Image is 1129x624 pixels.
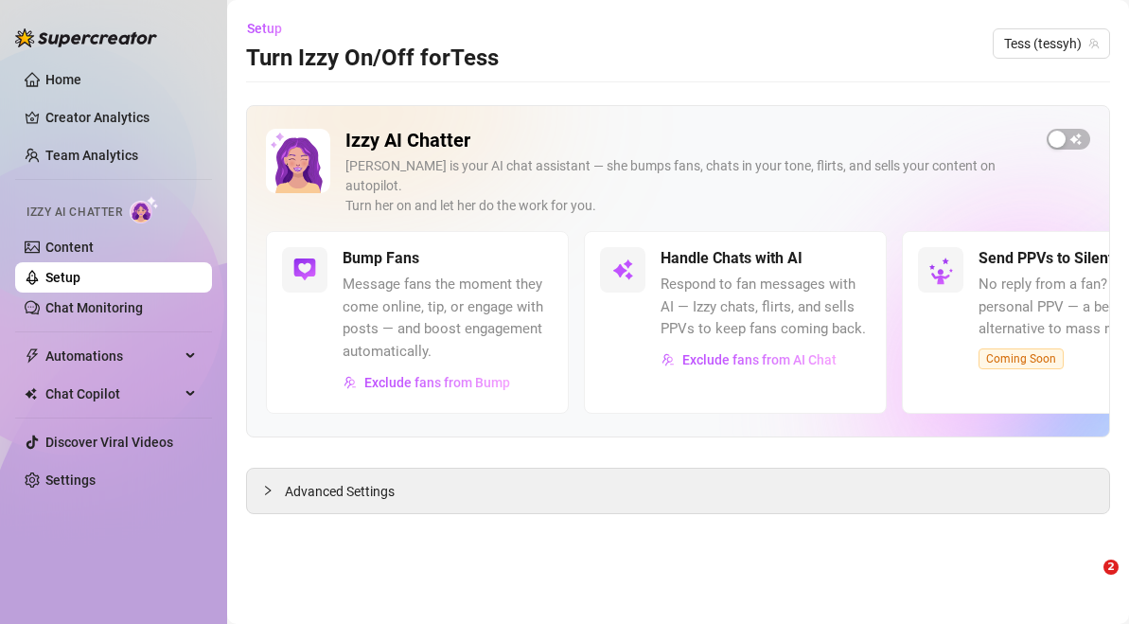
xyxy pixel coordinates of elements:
span: Respond to fan messages with AI — Izzy chats, flirts, and sells PPVs to keep fans coming back. [661,274,871,341]
span: Setup [247,21,282,36]
a: Content [45,240,94,255]
h5: Bump Fans [343,247,419,270]
a: Creator Analytics [45,102,197,133]
div: [PERSON_NAME] is your AI chat assistant — she bumps fans, chats in your tone, flirts, and sells y... [345,156,1032,216]
span: Izzy AI Chatter [26,204,122,222]
img: svg%3e [344,376,357,389]
span: collapsed [262,485,273,496]
img: Izzy AI Chatter [266,129,330,193]
img: silent-fans-ppv-o-N6Mmdf.svg [928,258,959,288]
img: AI Chatter [130,196,159,223]
button: Setup [246,13,297,44]
span: 2 [1103,560,1119,575]
a: Chat Monitoring [45,300,143,315]
a: Home [45,72,81,87]
iframe: Intercom live chat [1065,560,1110,605]
a: Discover Viral Videos [45,435,173,450]
span: Exclude fans from AI Chat [682,352,837,367]
span: Chat Copilot [45,379,180,409]
h5: Handle Chats with AI [661,247,803,270]
a: Settings [45,472,96,488]
img: svg%3e [293,259,316,281]
span: Tess (tessyh) [1004,29,1099,58]
img: svg%3e [662,353,675,366]
h3: Turn Izzy On/Off for Tess [246,44,499,74]
h2: Izzy AI Chatter [345,129,1032,152]
span: Exclude fans from Bump [364,375,510,390]
img: Chat Copilot [25,387,37,401]
button: Exclude fans from AI Chat [661,345,838,375]
span: Message fans the moment they come online, tip, or engage with posts — and boost engagement automa... [343,274,553,363]
div: collapsed [262,480,285,501]
span: team [1088,38,1100,49]
a: Team Analytics [45,148,138,163]
span: thunderbolt [25,348,40,364]
img: logo-BBDzfeDw.svg [15,28,157,47]
span: Advanced Settings [285,481,395,502]
span: Coming Soon [979,348,1064,369]
a: Setup [45,270,80,285]
button: Exclude fans from Bump [343,367,511,398]
img: svg%3e [611,259,634,281]
span: Automations [45,341,180,371]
